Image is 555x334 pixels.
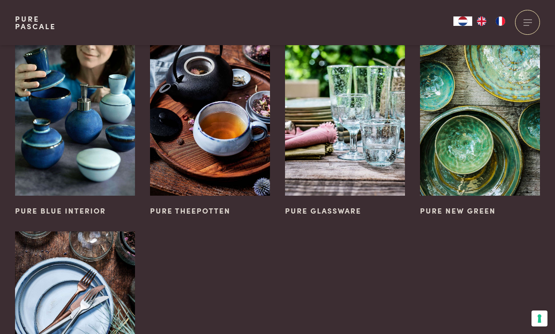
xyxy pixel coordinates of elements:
ul: Language list [472,16,510,26]
a: Pure Blue Interior Pure Blue Interior [15,16,135,216]
img: Pure New Green [420,16,540,196]
a: Pure New Green Pure New Green [420,16,540,216]
span: Pure Blue Interior [15,205,106,215]
img: Pure Blue Interior [15,16,135,196]
span: Pure New Green [420,205,496,215]
button: Uw voorkeuren voor toestemming voor trackingtechnologieën [531,310,547,326]
img: Pure Glassware [285,16,405,196]
a: NL [453,16,472,26]
a: Pure Glassware Pure Glassware [285,16,405,216]
img: Pure theepotten [150,16,270,196]
a: PurePascale [15,15,56,30]
div: Language [453,16,472,26]
span: Pure Glassware [285,205,361,215]
a: EN [472,16,491,26]
a: FR [491,16,510,26]
span: Pure theepotten [150,205,230,215]
aside: Language selected: Nederlands [453,16,510,26]
a: Pure theepotten Pure theepotten [150,16,270,216]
